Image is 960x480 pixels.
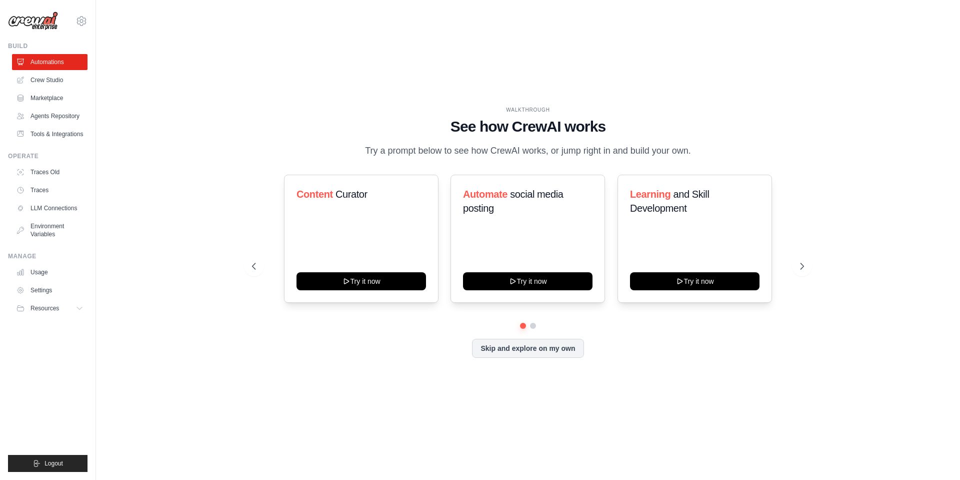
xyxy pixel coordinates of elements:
[463,272,592,290] button: Try it now
[12,164,87,180] a: Traces Old
[8,12,58,31] img: Logo
[296,272,426,290] button: Try it now
[30,304,59,312] span: Resources
[252,106,804,114] div: WALKTHROUGH
[12,200,87,216] a: LLM Connections
[472,339,583,358] button: Skip and explore on my own
[8,152,87,160] div: Operate
[12,218,87,242] a: Environment Variables
[12,90,87,106] a: Marketplace
[630,272,759,290] button: Try it now
[12,72,87,88] a: Crew Studio
[12,282,87,298] a: Settings
[12,182,87,198] a: Traces
[630,189,670,200] span: Learning
[360,144,696,158] p: Try a prompt below to see how CrewAI works, or jump right in and build your own.
[12,126,87,142] a: Tools & Integrations
[463,189,507,200] span: Automate
[296,189,333,200] span: Content
[12,300,87,316] button: Resources
[8,252,87,260] div: Manage
[252,118,804,136] h1: See how CrewAI works
[8,42,87,50] div: Build
[630,189,709,214] span: and Skill Development
[12,108,87,124] a: Agents Repository
[335,189,367,200] span: Curator
[12,264,87,280] a: Usage
[463,189,563,214] span: social media posting
[8,455,87,472] button: Logout
[12,54,87,70] a: Automations
[44,459,63,467] span: Logout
